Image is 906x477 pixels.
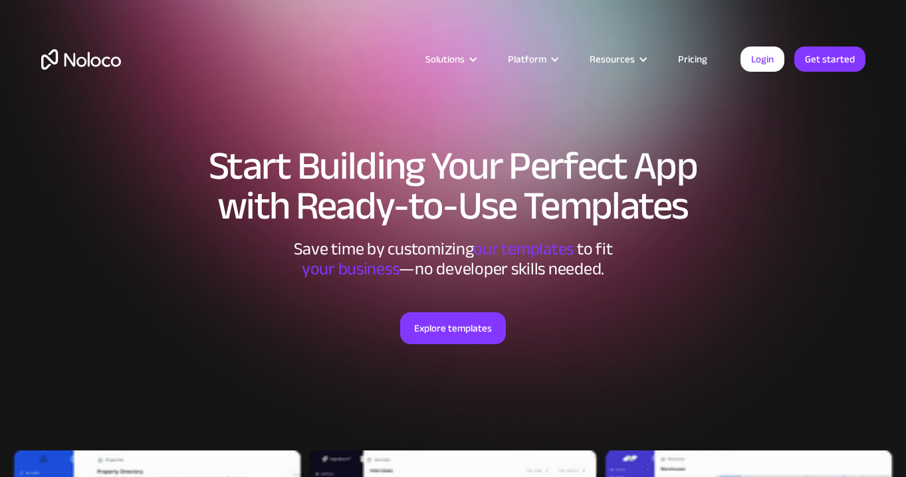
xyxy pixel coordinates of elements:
[254,239,653,279] div: Save time by customizing to fit ‍ —no developer skills needed.
[508,50,546,68] div: Platform
[491,50,573,68] div: Platform
[740,47,784,72] a: Login
[409,50,491,68] div: Solutions
[41,146,865,226] h1: Start Building Your Perfect App with Ready-to-Use Templates
[400,312,506,344] a: Explore templates
[661,50,724,68] a: Pricing
[302,252,399,285] span: your business
[794,47,865,72] a: Get started
[425,50,465,68] div: Solutions
[590,50,635,68] div: Resources
[573,50,661,68] div: Resources
[41,49,121,70] a: home
[473,233,574,265] span: our templates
